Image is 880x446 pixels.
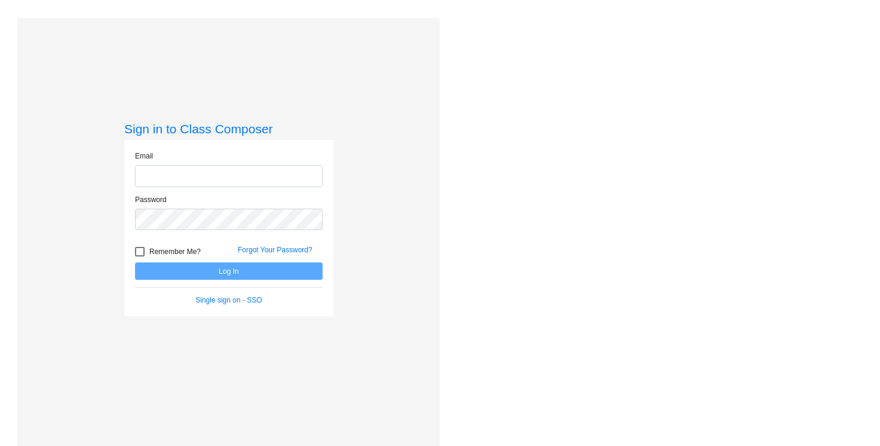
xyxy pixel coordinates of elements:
[124,121,333,136] h3: Sign in to Class Composer
[135,151,153,161] label: Email
[135,194,167,205] label: Password
[238,246,312,254] a: Forgot Your Password?
[195,296,262,304] a: Single sign on - SSO
[135,262,323,280] button: Log In
[149,245,201,259] span: Remember Me?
